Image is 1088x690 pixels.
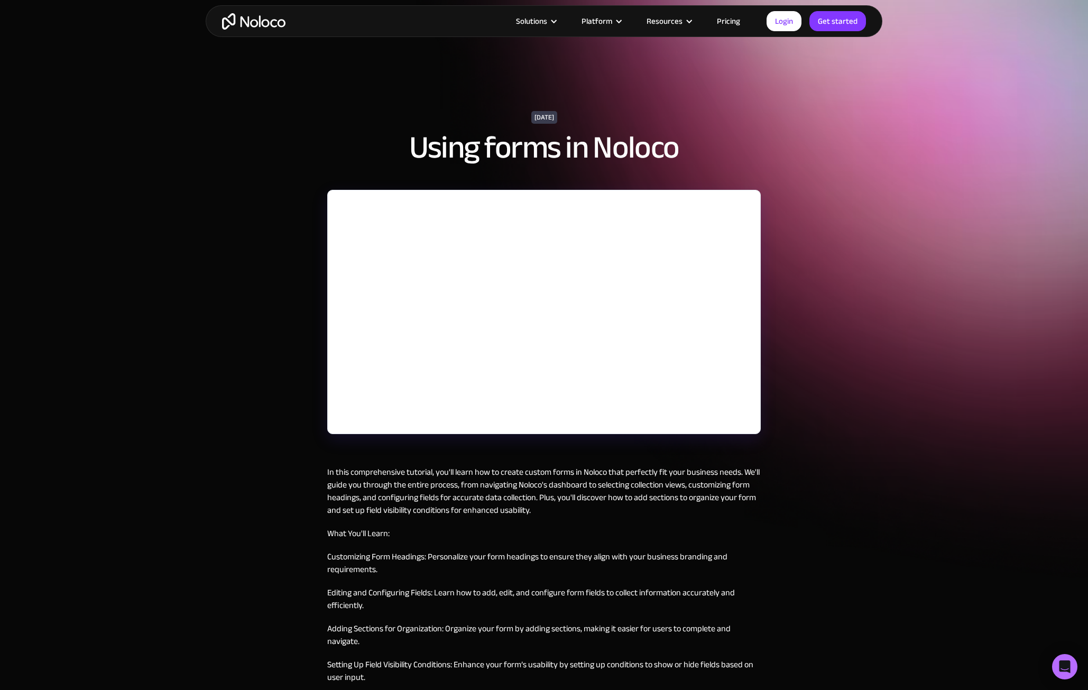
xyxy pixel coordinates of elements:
a: Pricing [704,14,753,28]
div: Platform [568,14,633,28]
div: Solutions [503,14,568,28]
div: [DATE] [531,111,557,124]
a: home [222,13,285,30]
p: Customizing Form Headings: Personalize your form headings to ensure they align with your business... [327,550,761,576]
div: Resources [647,14,683,28]
p: Setting Up Field Visibility Conditions: Enhance your form’s usability by setting up conditions to... [327,658,761,684]
p: Adding Sections for Organization: Organize your form by adding sections, making it easier for use... [327,622,761,648]
a: Login [767,11,801,31]
div: Open Intercom Messenger [1052,654,1077,679]
iframe: YouTube embed [328,190,760,434]
div: Solutions [516,14,547,28]
div: Platform [582,14,612,28]
div: Resources [633,14,704,28]
p: Editing and Configuring Fields: Learn how to add, edit, and configure form fields to collect info... [327,586,761,612]
h1: Using forms in Noloco [409,132,679,163]
p: What You'll Learn: [327,527,761,540]
a: Get started [809,11,866,31]
p: In this comprehensive tutorial, you'll learn how to create custom forms in Noloco that perfectly ... [327,466,761,517]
